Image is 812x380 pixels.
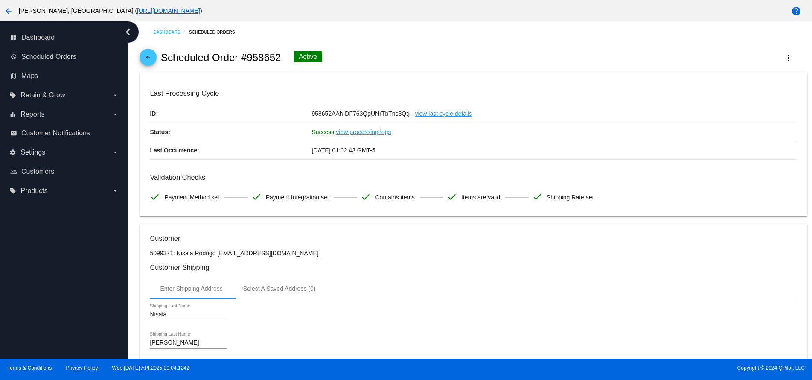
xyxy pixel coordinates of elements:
[19,7,202,14] span: [PERSON_NAME], [GEOGRAPHIC_DATA] ( )
[10,34,17,41] i: dashboard
[150,141,311,159] p: Last Occurrence:
[311,129,334,135] span: Success
[112,149,119,156] i: arrow_drop_down
[21,168,54,175] span: Customers
[150,263,797,272] h3: Customer Shipping
[150,250,797,257] p: 5099371: Nisala Rodrigo [EMAIL_ADDRESS][DOMAIN_NAME]
[10,53,17,60] i: update
[20,91,65,99] span: Retain & Grow
[415,105,472,123] a: view last cycle details
[21,53,76,61] span: Scheduled Orders
[10,31,119,44] a: dashboard Dashboard
[266,188,329,206] span: Payment Integration set
[10,165,119,178] a: people_outline Customers
[413,365,805,371] span: Copyright © 2024 QPilot, LLC
[150,311,227,318] input: Shipping First Name
[532,192,542,202] mat-icon: check
[10,69,119,83] a: map Maps
[112,111,119,118] i: arrow_drop_down
[150,234,797,243] h3: Customer
[112,187,119,194] i: arrow_drop_down
[9,149,16,156] i: settings
[10,73,17,79] i: map
[294,51,323,62] div: Active
[21,129,90,137] span: Customer Notifications
[461,188,500,206] span: Items are valid
[447,192,457,202] mat-icon: check
[66,365,98,371] a: Privacy Policy
[251,192,262,202] mat-icon: check
[137,7,200,14] a: [URL][DOMAIN_NAME]
[10,50,119,64] a: update Scheduled Orders
[9,92,16,99] i: local_offer
[150,339,227,346] input: Shipping Last Name
[150,192,160,202] mat-icon: check
[243,285,316,292] div: Select A Saved Address (0)
[21,72,38,80] span: Maps
[121,25,135,39] i: chevron_left
[160,285,222,292] div: Enter Shipping Address
[311,147,375,154] span: [DATE] 01:02:43 GMT-5
[150,173,797,181] h3: Validation Checks
[375,188,415,206] span: Contains items
[311,110,413,117] span: 958652AAh-DF763QgUNrTbTns3Qg -
[791,6,801,16] mat-icon: help
[143,54,153,64] mat-icon: arrow_back
[3,6,14,16] mat-icon: arrow_back
[9,187,16,194] i: local_offer
[150,105,311,123] p: ID:
[150,123,311,141] p: Status:
[10,130,17,137] i: email
[10,168,17,175] i: people_outline
[547,188,594,206] span: Shipping Rate set
[189,26,242,39] a: Scheduled Orders
[161,52,281,64] h2: Scheduled Order #958652
[20,187,47,195] span: Products
[164,188,219,206] span: Payment Method set
[783,53,794,63] mat-icon: more_vert
[20,149,45,156] span: Settings
[153,26,189,39] a: Dashboard
[21,34,55,41] span: Dashboard
[150,89,797,97] h3: Last Processing Cycle
[112,365,189,371] a: Web:[DATE] API:2025.09.04.1242
[361,192,371,202] mat-icon: check
[20,111,44,118] span: Reports
[9,111,16,118] i: equalizer
[336,123,391,141] a: view processing logs
[10,126,119,140] a: email Customer Notifications
[112,92,119,99] i: arrow_drop_down
[7,365,52,371] a: Terms & Conditions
